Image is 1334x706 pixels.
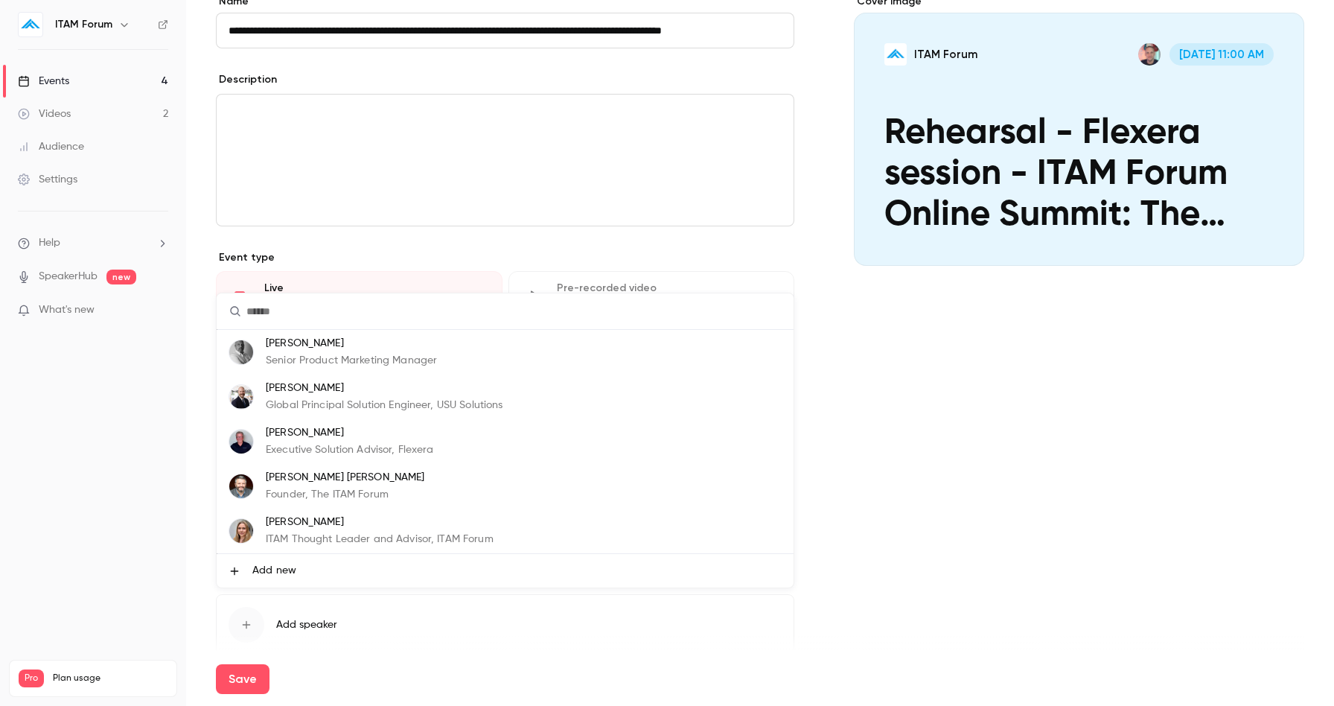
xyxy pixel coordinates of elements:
[266,398,502,413] p: Global Principal Solution Engineer, USU Solutions
[266,381,502,396] p: [PERSON_NAME]
[266,336,437,352] p: [PERSON_NAME]
[229,519,253,543] img: Kelly Yip
[266,515,494,530] p: [PERSON_NAME]
[229,385,253,409] img: Robbie Plourde
[266,532,494,547] p: ITAM Thought Leader and Advisor, ITAM Forum
[266,442,434,458] p: Executive Solution Advisor, Flexera
[266,487,425,503] p: Founder, The ITAM Forum
[266,470,425,486] p: [PERSON_NAME] [PERSON_NAME]
[266,353,437,369] p: Senior Product Marketing Manager
[229,430,253,454] img: John Schwartzenberger
[229,340,253,364] img: Gary McAllister
[229,474,253,498] img: Martin Thompson Thompson
[266,425,434,441] p: [PERSON_NAME]
[252,563,296,579] span: Add new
